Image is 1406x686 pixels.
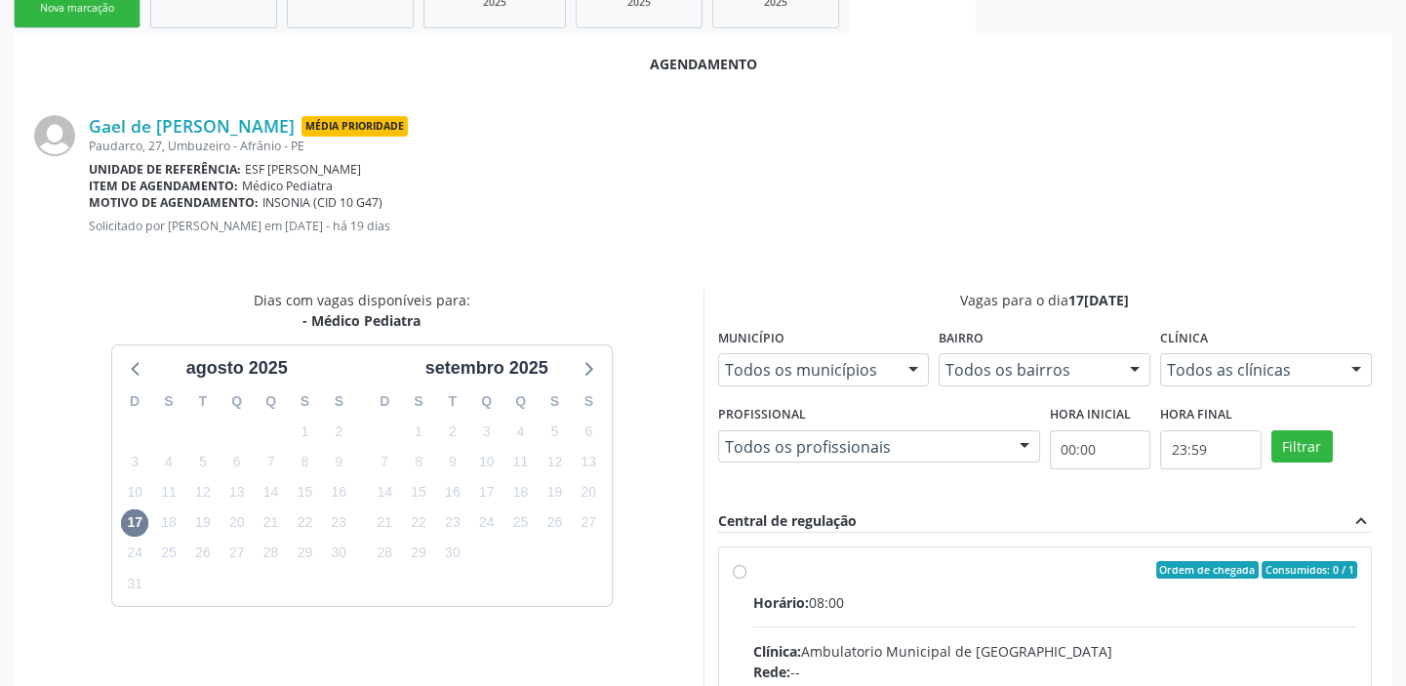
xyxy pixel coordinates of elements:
span: Todos os profissionais [725,437,1000,457]
span: Médico Pediatra [242,178,333,194]
span: domingo, 7 de setembro de 2025 [371,448,398,475]
span: segunda-feira, 1 de setembro de 2025 [405,418,432,445]
span: quinta-feira, 4 de setembro de 2025 [507,418,535,445]
div: Vagas para o dia [718,290,1373,310]
span: sexta-feira, 29 de agosto de 2025 [291,540,318,567]
span: quinta-feira, 21 de agosto de 2025 [258,509,285,537]
span: Ordem de chegada [1156,561,1259,579]
span: sexta-feira, 19 de setembro de 2025 [541,479,568,506]
span: domingo, 14 de setembro de 2025 [371,479,398,506]
div: - Médico Pediatra [254,310,470,331]
div: S [288,386,322,417]
span: Clínica: [753,642,801,661]
p: Solicitado por [PERSON_NAME] em [DATE] - há 19 dias [89,218,1372,234]
span: terça-feira, 2 de setembro de 2025 [439,418,466,445]
div: agosto 2025 [179,355,296,382]
span: quinta-feira, 25 de setembro de 2025 [507,509,535,537]
span: terça-feira, 19 de agosto de 2025 [189,509,217,537]
span: quarta-feira, 13 de agosto de 2025 [223,479,251,506]
span: sexta-feira, 12 de setembro de 2025 [541,448,568,475]
span: quarta-feira, 10 de setembro de 2025 [473,448,501,475]
span: quarta-feira, 3 de setembro de 2025 [473,418,501,445]
b: Unidade de referência: [89,161,241,178]
span: Todos os municípios [725,360,890,380]
span: segunda-feira, 18 de agosto de 2025 [155,509,182,537]
i: expand_less [1350,510,1372,532]
span: quinta-feira, 28 de agosto de 2025 [258,540,285,567]
span: domingo, 3 de agosto de 2025 [121,448,148,475]
span: Horário: [753,593,809,612]
span: terça-feira, 26 de agosto de 2025 [189,540,217,567]
span: sábado, 6 de setembro de 2025 [575,418,602,445]
div: Q [503,386,538,417]
span: segunda-feira, 15 de setembro de 2025 [405,479,432,506]
span: sexta-feira, 8 de agosto de 2025 [291,448,318,475]
span: sexta-feira, 26 de setembro de 2025 [541,509,568,537]
label: Município [718,324,784,354]
span: Consumidos: 0 / 1 [1262,561,1357,579]
label: Profissional [718,400,806,430]
div: D [118,386,152,417]
span: quarta-feira, 20 de agosto de 2025 [223,509,251,537]
button: Filtrar [1271,430,1333,464]
span: quarta-feira, 27 de agosto de 2025 [223,540,251,567]
span: sábado, 13 de setembro de 2025 [575,448,602,475]
span: sábado, 9 de agosto de 2025 [325,448,352,475]
img: img [34,115,75,156]
div: S [152,386,186,417]
div: setembro 2025 [418,355,556,382]
div: Paudarco, 27, Umbuzeiro - Afrânio - PE [89,138,1372,154]
div: Ambulatorio Municipal de [GEOGRAPHIC_DATA] [753,641,1358,662]
span: sexta-feira, 1 de agosto de 2025 [291,418,318,445]
div: Q [220,386,254,417]
div: S [322,386,356,417]
span: quinta-feira, 18 de setembro de 2025 [507,479,535,506]
label: Bairro [939,324,984,354]
div: Nova marcação [28,1,126,16]
span: sexta-feira, 15 de agosto de 2025 [291,479,318,506]
label: Hora inicial [1050,400,1131,430]
label: Clínica [1160,324,1208,354]
span: Todos os bairros [945,360,1110,380]
span: terça-feira, 23 de setembro de 2025 [439,509,466,537]
span: sábado, 23 de agosto de 2025 [325,509,352,537]
span: sexta-feira, 22 de agosto de 2025 [291,509,318,537]
div: 08:00 [753,592,1358,613]
span: Todos as clínicas [1167,360,1332,380]
span: domingo, 17 de agosto de 2025 [121,509,148,537]
input: Selecione o horário [1050,430,1150,469]
span: terça-feira, 30 de setembro de 2025 [439,540,466,567]
span: terça-feira, 5 de agosto de 2025 [189,448,217,475]
span: terça-feira, 16 de setembro de 2025 [439,479,466,506]
b: Item de agendamento: [89,178,238,194]
span: sexta-feira, 5 de setembro de 2025 [541,418,568,445]
span: sábado, 2 de agosto de 2025 [325,418,352,445]
div: D [368,386,402,417]
span: quarta-feira, 6 de agosto de 2025 [223,448,251,475]
span: sábado, 27 de setembro de 2025 [575,509,602,537]
span: sábado, 16 de agosto de 2025 [325,479,352,506]
div: Agendamento [34,54,1372,74]
span: sábado, 30 de agosto de 2025 [325,540,352,567]
span: domingo, 21 de setembro de 2025 [371,509,398,537]
span: terça-feira, 12 de agosto de 2025 [189,479,217,506]
div: -- [753,662,1358,682]
span: domingo, 31 de agosto de 2025 [121,570,148,597]
span: INSONIA (CID 10 G47) [262,194,382,211]
span: segunda-feira, 25 de agosto de 2025 [155,540,182,567]
span: quinta-feira, 7 de agosto de 2025 [258,448,285,475]
div: S [538,386,572,417]
span: ESF [PERSON_NAME] [245,161,361,178]
span: 17[DATE] [1068,291,1129,309]
div: Q [469,386,503,417]
span: domingo, 10 de agosto de 2025 [121,479,148,506]
span: domingo, 28 de setembro de 2025 [371,540,398,567]
span: Rede: [753,663,790,681]
div: S [402,386,436,417]
span: quinta-feira, 11 de setembro de 2025 [507,448,535,475]
b: Motivo de agendamento: [89,194,259,211]
span: segunda-feira, 8 de setembro de 2025 [405,448,432,475]
label: Hora final [1160,400,1232,430]
input: Selecione o horário [1160,430,1261,469]
div: Central de regulação [718,510,857,532]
